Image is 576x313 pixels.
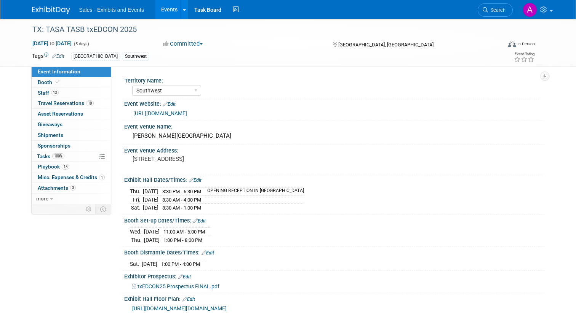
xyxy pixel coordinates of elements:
[124,293,544,303] div: Exhibit Hall Floor Plan:
[142,260,157,268] td: [DATE]
[163,229,205,235] span: 11:00 AM - 6:00 PM
[124,98,544,108] div: Event Website:
[193,218,206,224] a: Edit
[143,195,158,204] td: [DATE]
[133,110,187,116] a: [URL][DOMAIN_NAME]
[461,40,535,51] div: Event Format
[130,187,143,195] td: Thu.
[38,132,63,138] span: Shipments
[130,260,142,268] td: Sat.
[38,121,62,127] span: Giveaways
[517,41,535,47] div: In-Person
[95,204,111,214] td: Toggle Event Tabs
[160,40,206,48] button: Committed
[488,7,506,13] span: Search
[62,164,69,170] span: 15
[37,153,64,159] span: Tasks
[32,77,111,87] a: Booth
[161,261,200,267] span: 1:00 PM - 4:00 PM
[523,3,537,17] img: Ale Gonzalez
[52,153,64,159] span: 100%
[38,164,69,170] span: Playbook
[132,283,219,289] a: txEDCON25 Prospectus FINAL.pdf
[130,236,144,244] td: Thu.
[32,151,111,162] a: Tasks100%
[82,204,96,214] td: Personalize Event Tab Strip
[130,130,539,142] div: [PERSON_NAME][GEOGRAPHIC_DATA]
[182,297,195,302] a: Edit
[38,79,61,85] span: Booth
[178,274,191,280] a: Edit
[508,41,516,47] img: Format-Inperson.png
[32,172,111,183] a: Misc. Expenses & Credits1
[38,143,70,149] span: Sponsorships
[56,80,59,84] i: Booth reservation complete
[30,23,492,37] div: TX: TASA TASB txEDCON 2025
[133,156,291,162] pre: [STREET_ADDRESS]
[32,183,111,193] a: Attachments3
[51,90,59,95] span: 13
[138,283,219,289] span: txEDCON25 Prospectus FINAL.pdf
[32,194,111,204] a: more
[124,174,544,184] div: Exhibit Hall Dates/Times:
[130,195,143,204] td: Fri.
[38,111,83,117] span: Asset Reservations
[124,247,544,257] div: Booth Dismantle Dates/Times:
[514,52,534,56] div: Event Rating
[32,88,111,98] a: Staff13
[203,187,304,195] td: OPENING RECEPTION IN [GEOGRAPHIC_DATA]
[132,305,227,311] a: [URL][DOMAIN_NAME][DOMAIN_NAME]
[189,178,202,183] a: Edit
[48,40,56,46] span: to
[38,174,105,180] span: Misc. Expenses & Credits
[38,90,59,96] span: Staff
[79,7,144,13] span: Sales - Exhibits and Events
[38,68,80,75] span: Event Information
[162,205,201,211] span: 8:30 AM - 1:00 PM
[71,52,120,60] div: [GEOGRAPHIC_DATA]
[162,189,201,194] span: 3:30 PM - 6:30 PM
[32,141,111,151] a: Sponsorships
[32,98,111,108] a: Travel Reservations10
[52,54,64,59] a: Edit
[32,67,111,77] a: Event Information
[144,236,160,244] td: [DATE]
[86,100,94,106] span: 10
[70,185,76,191] span: 3
[32,130,111,140] a: Shipments
[162,197,201,203] span: 8:30 AM - 4:00 PM
[32,119,111,130] a: Giveaways
[124,271,544,281] div: Exhibitor Prospectus:
[478,3,513,17] a: Search
[123,52,149,60] div: Southwest
[130,228,144,236] td: Wed.
[144,228,160,236] td: [DATE]
[130,204,143,212] td: Sat.
[38,185,76,191] span: Attachments
[99,175,105,180] span: 1
[202,250,214,256] a: Edit
[32,52,64,61] td: Tags
[124,121,544,130] div: Event Venue Name:
[32,6,70,14] img: ExhibitDay
[73,41,89,46] span: (5 days)
[338,42,434,48] span: [GEOGRAPHIC_DATA], [GEOGRAPHIC_DATA]
[124,145,544,154] div: Event Venue Address:
[143,187,158,195] td: [DATE]
[32,162,111,172] a: Playbook15
[124,215,544,225] div: Booth Set-up Dates/Times:
[32,109,111,119] a: Asset Reservations
[163,102,176,107] a: Edit
[143,204,158,212] td: [DATE]
[32,40,72,47] span: [DATE] [DATE]
[125,75,541,84] div: Territory Name:
[38,100,94,106] span: Travel Reservations
[163,237,202,243] span: 1:00 PM - 8:00 PM
[36,195,48,202] span: more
